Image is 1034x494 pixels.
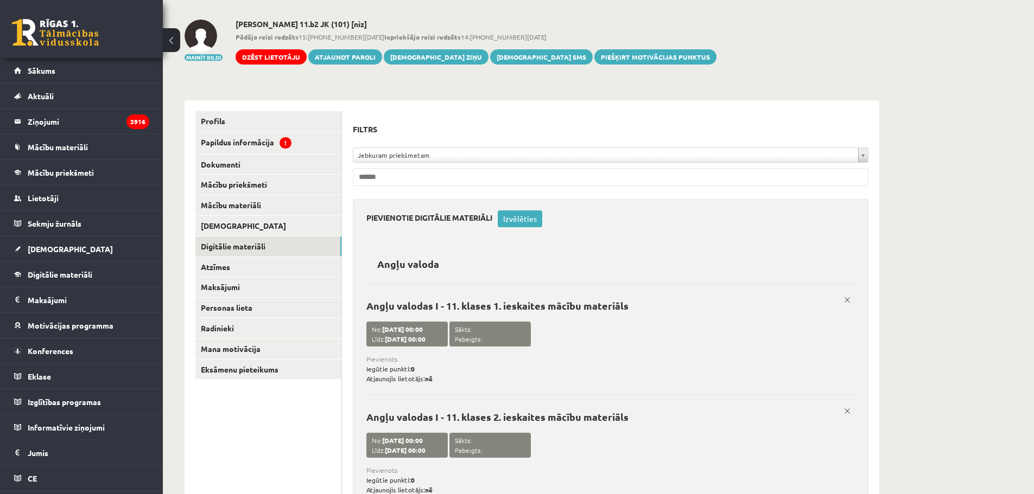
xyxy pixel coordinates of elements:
span: Atjaunojis lietotājs: [366,485,433,494]
span: Izglītības programas [28,397,101,407]
strong: [DATE] 00:00 [382,325,423,333]
span: Sākums [28,66,55,75]
legend: Ziņojumi [28,109,149,134]
a: [DEMOGRAPHIC_DATA] SMS [490,49,593,65]
a: Rīgas 1. Tālmācības vidusskola [12,19,99,46]
span: Sekmju žurnāls [28,219,81,228]
a: Maksājumi [195,277,341,297]
span: Pievienots [366,465,847,475]
span: Pievienots [366,354,847,364]
h2: [PERSON_NAME] 11.b2 JK (101) [niz] [236,20,716,29]
a: [DEMOGRAPHIC_DATA] ziņu [384,49,489,65]
span: Eklase [28,371,51,381]
p: Angļu valodas I - 11. klases 2. ieskaites mācību materiāls [366,411,847,422]
span: Motivācijas programma [28,320,113,330]
a: Jebkuram priekšmetam [353,148,868,162]
strong: [DATE] 00:00 [382,436,423,445]
a: Personas lieta [195,298,341,318]
a: Digitālie materiāli [195,236,341,256]
a: Dokumenti [195,155,341,175]
h3: Pievienotie digitālie materiāli [366,210,498,222]
a: Aktuāli [14,84,149,108]
span: Lietotāji [28,193,59,203]
button: Mainīt bildi [185,54,223,61]
a: Radinieki [195,318,341,338]
p: Angļu valodas I - 11. klases 1. ieskaites mācību materiāls [366,300,847,311]
a: Piešķirt motivācijas punktus [594,49,716,65]
span: Jumis [28,448,48,458]
a: Profils [195,111,341,131]
h3: Filtrs [353,122,855,137]
span: [DEMOGRAPHIC_DATA] [28,244,113,254]
a: Atjaunot paroli [308,49,382,65]
span: No: Līdz: [366,322,448,347]
a: Izvēlēties [498,210,542,227]
span: Konferences [28,346,73,356]
span: No: Līdz: [366,433,448,458]
a: Digitālie materiāli [14,262,149,287]
a: Jumis [14,440,149,465]
a: Atzīmes [195,257,341,277]
h2: Angļu valoda [366,251,450,277]
b: Pēdējo reizi redzēts [236,33,299,41]
span: Sākts: Pabeigts: [449,322,531,347]
a: Mācību materiāli [14,134,149,159]
strong: 0 [411,476,415,484]
a: Mācību materiāli [195,195,341,215]
a: Ziņojumi3916 [14,109,149,134]
a: Izglītības programas [14,389,149,414]
i: 3916 [126,114,149,129]
a: Sākums [14,58,149,83]
a: Lietotāji [14,185,149,210]
a: [DEMOGRAPHIC_DATA] [14,236,149,261]
a: x [840,292,855,307]
span: Sākts: Pabeigts: [449,433,531,458]
b: Iepriekšējo reizi redzēts [384,33,461,41]
span: 15:[PHONE_NUMBER][DATE] 14:[PHONE_NUMBER][DATE] [236,32,716,42]
span: Iegūtie punkti: [366,364,415,373]
a: Konferences [14,338,149,363]
a: [DEMOGRAPHIC_DATA] [195,216,341,236]
strong: 0 [411,364,415,373]
span: Informatīvie ziņojumi [28,422,105,432]
span: Atjaunojis lietotājs: [366,374,433,383]
strong: [DATE] 00:00 [385,335,426,343]
span: Digitālie materiāli [28,270,92,279]
a: Mācību priekšmeti [195,175,341,195]
a: Mācību priekšmeti [14,160,149,185]
span: Mācību priekšmeti [28,168,94,177]
a: Eksāmenu pieteikums [195,360,341,380]
span: ! [280,137,291,149]
img: Markuss Orlovs [185,20,217,52]
a: Sekmju žurnāls [14,211,149,236]
a: x [840,403,855,419]
strong: [DATE] 00:00 [385,446,426,454]
a: Motivācijas programma [14,313,149,338]
a: Informatīvie ziņojumi [14,415,149,440]
a: Papildus informācija! [195,132,341,154]
a: Mana motivācija [195,339,341,359]
span: Iegūtie punkti: [366,476,415,484]
strong: nē [425,374,433,383]
a: Eklase [14,364,149,389]
strong: nē [425,485,433,494]
span: Mācību materiāli [28,142,88,152]
span: Jebkuram priekšmetam [358,148,854,162]
a: Maksājumi [14,287,149,312]
a: CE [14,466,149,491]
span: Aktuāli [28,91,54,101]
a: Dzēst lietotāju [236,49,307,65]
legend: Maksājumi [28,287,149,312]
span: CE [28,473,37,483]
